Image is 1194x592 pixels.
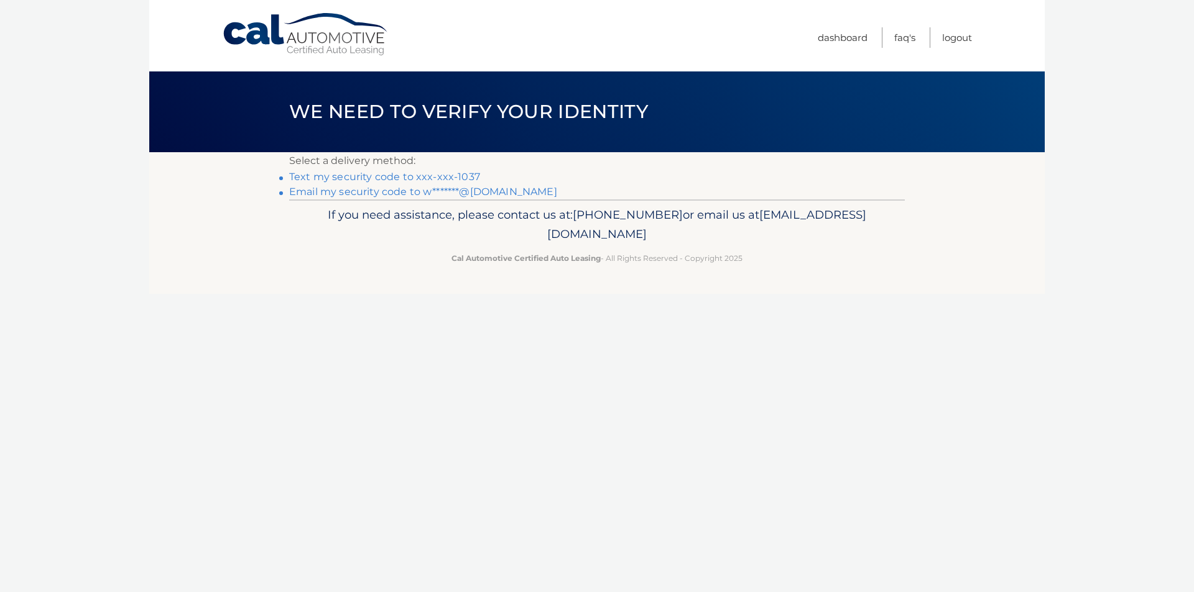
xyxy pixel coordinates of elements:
[289,152,905,170] p: Select a delivery method:
[289,171,480,183] a: Text my security code to xxx-xxx-1037
[942,27,972,48] a: Logout
[297,205,897,245] p: If you need assistance, please contact us at: or email us at
[289,100,648,123] span: We need to verify your identity
[222,12,390,57] a: Cal Automotive
[297,252,897,265] p: - All Rights Reserved - Copyright 2025
[573,207,683,222] span: [PHONE_NUMBER]
[818,27,868,48] a: Dashboard
[451,253,601,263] strong: Cal Automotive Certified Auto Leasing
[289,186,557,198] a: Email my security code to w*******@[DOMAIN_NAME]
[894,27,915,48] a: FAQ's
